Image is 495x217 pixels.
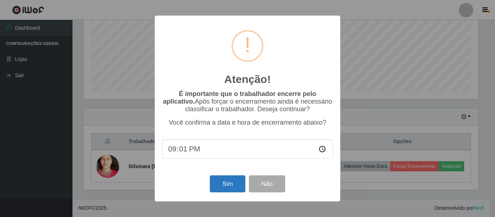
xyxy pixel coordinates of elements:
button: Sim [210,175,245,192]
b: É importante que o trabalhador encerre pelo aplicativo. [163,90,316,105]
p: Você confirma a data e hora de encerramento abaixo? [162,119,333,126]
button: Não [249,175,285,192]
p: Após forçar o encerramento ainda é necessário classificar o trabalhador. Deseja continuar? [162,90,333,113]
h2: Atenção! [224,73,271,86]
